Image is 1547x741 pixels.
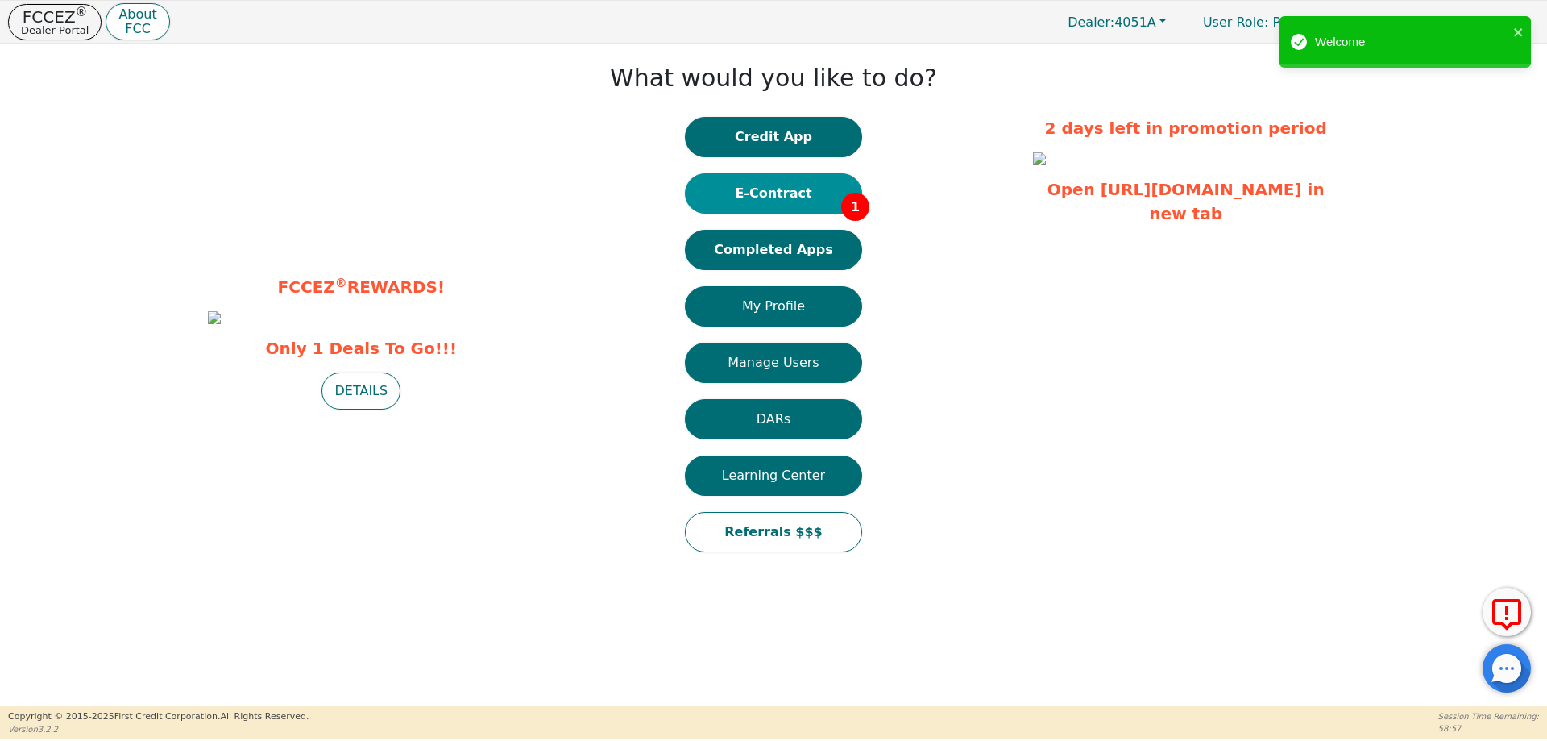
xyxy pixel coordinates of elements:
button: 4051A:[PERSON_NAME] [1342,10,1539,35]
p: 2 days left in promotion period [1033,116,1339,140]
button: Report Error to FCC [1483,588,1531,636]
button: DARs [685,399,862,439]
button: Completed Apps [685,230,862,270]
button: Learning Center [685,456,862,496]
button: Manage Users [685,343,862,383]
span: Dealer: [1068,15,1114,30]
p: FCC [118,23,156,35]
button: close [1513,23,1524,41]
p: Primary [1187,6,1338,38]
button: E-Contract1 [685,173,862,214]
sup: ® [76,5,88,19]
p: About [118,8,156,21]
img: ce407371-c815-40b1-a52f-e36c8866aeb0 [208,311,221,324]
span: All Rights Reserved. [220,711,309,722]
img: 1a9c2411-679a-44b2-bb0c-651fae8308cd [1033,152,1046,165]
button: AboutFCC [106,3,169,41]
p: Copyright © 2015- 2025 First Credit Corporation. [8,710,309,724]
h1: What would you like to do? [610,64,937,93]
p: Version 3.2.2 [8,723,309,735]
span: 1 [841,193,869,221]
p: 58:57 [1438,722,1539,735]
span: 4051A [1068,15,1156,30]
sup: ® [335,276,347,290]
button: My Profile [685,286,862,327]
p: Session Time Remaining: [1438,710,1539,722]
span: User Role : [1203,15,1268,30]
div: Welcome [1315,33,1508,52]
button: FCCEZ®Dealer Portal [8,4,102,40]
span: Only 1 Deals To Go!!! [208,336,514,360]
button: Credit App [685,117,862,157]
a: User Role: Primary [1187,6,1338,38]
p: Dealer Portal [21,25,89,35]
p: FCCEZ REWARDS! [208,275,514,299]
button: Referrals $$$ [685,512,862,552]
button: Dealer:4051A [1051,10,1183,35]
p: FCCEZ [21,9,89,25]
button: DETAILS [321,373,400,410]
a: Open [URL][DOMAIN_NAME] in new tab [1047,180,1325,223]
